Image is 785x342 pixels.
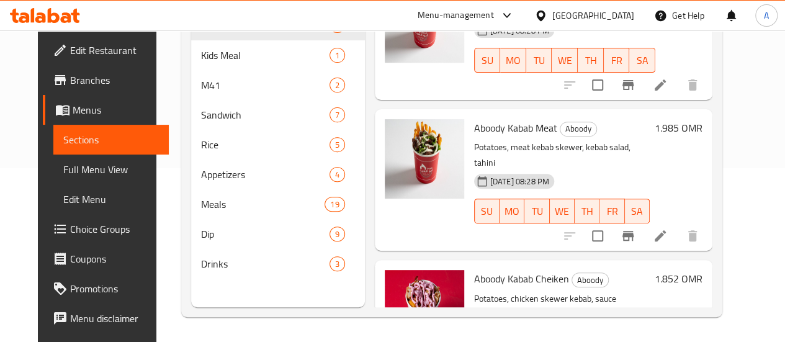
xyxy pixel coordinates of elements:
button: SA [629,48,655,73]
button: TU [526,48,552,73]
span: TH [580,202,594,220]
button: TH [578,48,604,73]
a: Coupons [43,244,169,274]
a: Menu disclaimer [43,304,169,333]
span: SU [480,202,495,220]
span: FR [609,52,625,70]
div: Rice5 [191,130,365,160]
a: Edit menu item [653,228,668,243]
span: Choice Groups [70,222,159,236]
div: Aboody [572,272,609,287]
a: Menus [43,95,169,125]
span: WE [555,202,570,220]
div: Meals19 [191,189,365,219]
div: Aboody [560,122,597,137]
span: Sections [63,132,159,147]
span: Menus [73,102,159,117]
button: TH [575,199,599,223]
div: items [330,48,345,63]
span: Branches [70,73,159,88]
span: Aboody Kabab Cheiken [474,269,569,288]
button: TU [524,199,549,223]
h6: 1.852 OMR [655,270,702,287]
div: Kids Meal1 [191,40,365,70]
span: Aboody Kabab Meat [474,119,557,137]
a: Branches [43,65,169,95]
span: Edit Menu [63,192,159,207]
span: 7 [330,109,344,121]
div: Menu-management [418,8,494,23]
span: Sandwich [201,107,330,122]
div: items [330,137,345,152]
span: 9 [330,228,344,240]
span: M41 [201,78,330,92]
span: Dip [201,227,330,241]
button: MO [500,48,526,73]
button: WE [552,48,578,73]
span: MO [505,202,519,220]
a: Choice Groups [43,214,169,244]
span: Drinks [201,256,330,271]
div: Appetizers4 [191,160,365,189]
span: Edit Restaurant [70,43,159,58]
span: SA [634,52,650,70]
span: A [764,9,769,22]
span: 5 [330,139,344,151]
div: Sandwich7 [191,100,365,130]
p: Potatoes, meat kebab skewer, kebab salad, tahini [474,140,650,171]
button: Branch-specific-item [613,70,643,100]
div: M412 [191,70,365,100]
span: TU [531,52,547,70]
a: Edit menu item [653,78,668,92]
p: Potatoes, chicken skewer kebab, sauce [474,291,650,307]
span: TU [529,202,544,220]
span: Full Menu View [63,162,159,177]
div: items [330,227,345,241]
span: Meals [201,197,325,212]
div: Dip9 [191,219,365,249]
a: Edit Restaurant [43,35,169,65]
button: FR [599,199,624,223]
span: TH [583,52,599,70]
nav: Menu sections [191,6,365,284]
img: Aboody Kabab Meat [385,119,464,199]
span: 19 [325,199,344,210]
span: Aboody [572,273,608,287]
button: delete [678,221,707,251]
div: Drinks3 [191,249,365,279]
span: MO [505,52,521,70]
span: SU [480,52,496,70]
button: WE [550,199,575,223]
span: Rice [201,137,330,152]
div: items [325,197,344,212]
a: Sections [53,125,169,155]
span: 4 [330,169,344,181]
button: delete [678,70,707,100]
a: Edit Menu [53,184,169,214]
button: MO [500,199,524,223]
button: SU [474,48,501,73]
span: Kids Meal [201,48,330,63]
span: Coupons [70,251,159,266]
h6: 1.985 OMR [655,119,702,137]
button: SA [625,199,650,223]
span: [DATE] 08:28 PM [485,176,554,187]
button: FR [604,48,630,73]
div: items [330,256,345,271]
span: 2 [330,79,344,91]
span: SA [630,202,645,220]
span: Menu disclaimer [70,311,159,326]
span: Aboody [560,122,596,136]
button: Branch-specific-item [613,221,643,251]
span: Promotions [70,281,159,296]
span: 1 [330,50,344,61]
span: FR [604,202,619,220]
a: Promotions [43,274,169,304]
span: Select to update [585,223,611,249]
